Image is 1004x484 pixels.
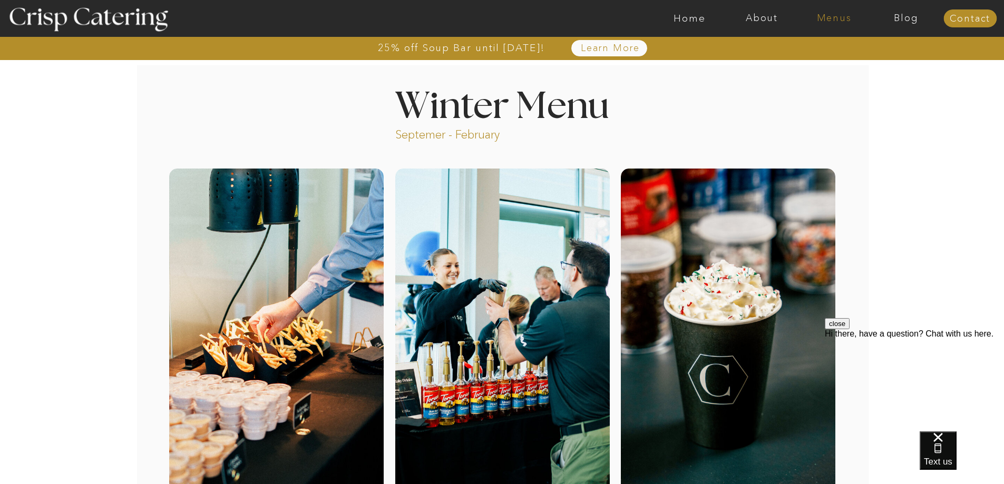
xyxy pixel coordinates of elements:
[943,14,997,24] a: Contact
[557,43,665,54] a: Learn More
[870,13,942,24] a: Blog
[825,318,1004,445] iframe: podium webchat widget prompt
[356,88,649,120] h1: Winter Menu
[726,13,798,24] a: About
[920,431,1004,484] iframe: podium webchat widget bubble
[654,13,726,24] a: Home
[340,43,583,53] a: 25% off Soup Bar until [DATE]!
[798,13,870,24] a: Menus
[395,127,540,139] p: Septemer - February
